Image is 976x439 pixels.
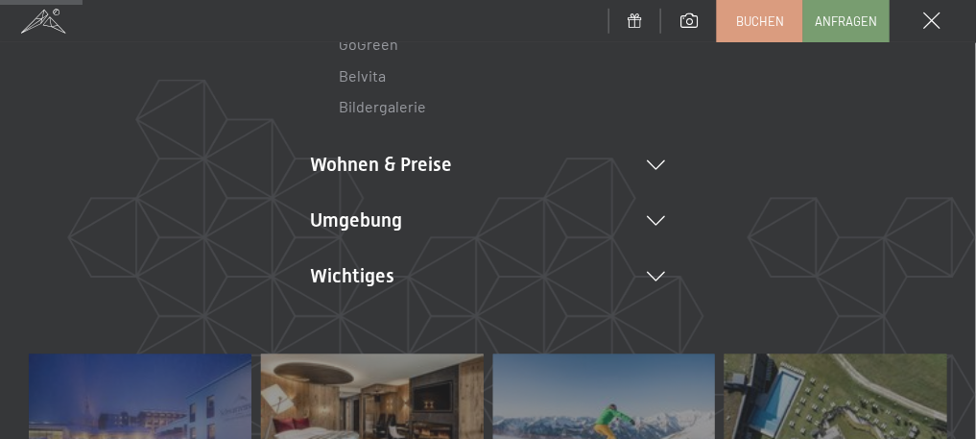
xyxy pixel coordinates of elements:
[340,97,427,115] a: Bildergalerie
[804,1,889,41] a: Anfragen
[340,35,399,53] a: GoGreen
[718,1,802,41] a: Buchen
[340,66,387,85] a: Belvita
[816,12,878,30] span: Anfragen
[736,12,784,30] span: Buchen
